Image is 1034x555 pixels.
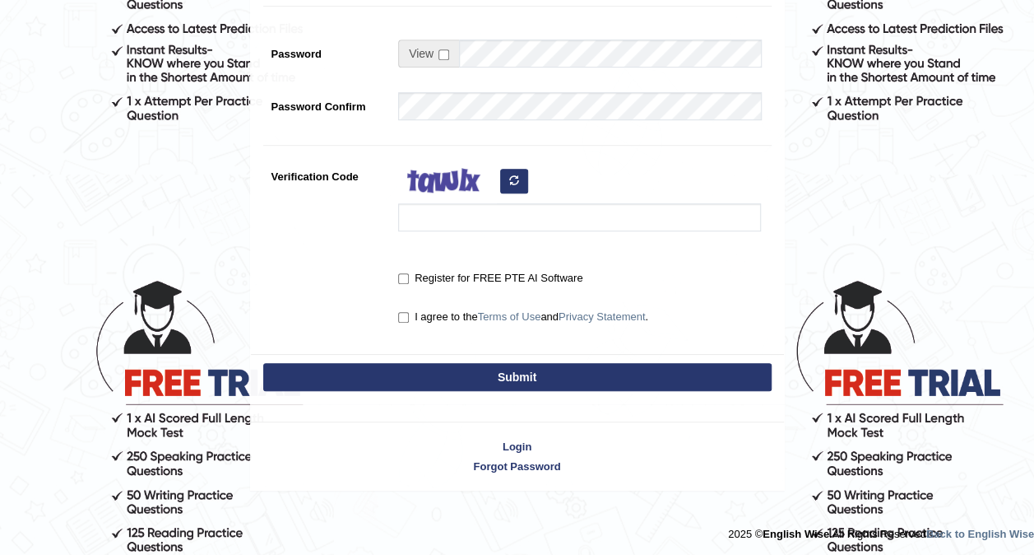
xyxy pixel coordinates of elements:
strong: English Wise. [763,528,832,540]
label: Register for FREE PTE AI Software [398,270,582,287]
input: Register for FREE PTE AI Software [398,273,409,284]
label: I agree to the and . [398,309,648,325]
button: Submit [263,363,772,391]
a: Back to English Wise [926,528,1034,540]
div: 2025 © All Rights Reserved [728,518,1034,542]
a: Terms of Use [478,310,541,323]
label: Password Confirm [263,92,391,114]
a: Login [251,439,784,455]
a: Privacy Statement [559,310,646,323]
label: Verification Code [263,162,391,184]
input: I agree to theTerms of UseandPrivacy Statement. [398,312,409,323]
label: Password [263,40,391,62]
a: Forgot Password [251,459,784,474]
input: Show/Hide Password [438,49,449,60]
